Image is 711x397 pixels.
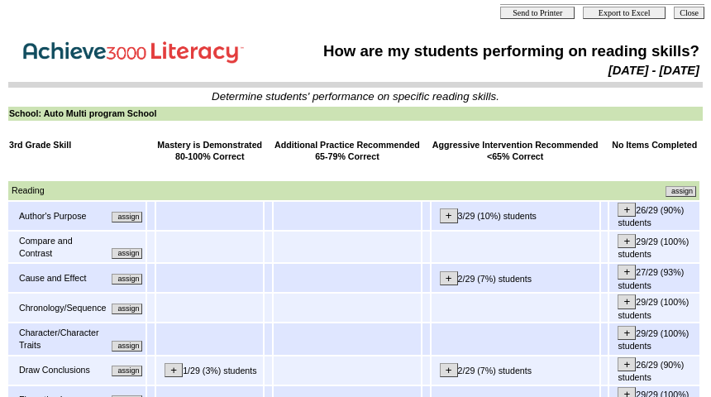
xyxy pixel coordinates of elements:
td: Additional Practice Recommended 65-79% Correct [274,138,421,164]
td: [DATE] - [DATE] [286,63,700,78]
input: + [618,265,636,279]
input: + [165,363,183,377]
input: Assign additional materials that assess this skill. [112,341,142,352]
input: Send to Printer [500,7,575,19]
td: 29/29 (100%) students [609,323,699,354]
img: Achieve3000 Reports Logo [12,32,260,68]
td: Mastery is Demonstrated 80-100% Correct [156,138,263,164]
td: Chronology/Sequence [18,301,107,315]
input: + [440,271,458,285]
input: Assign additional materials that assess this skill. [112,274,142,285]
td: Draw Conclusions [18,363,102,377]
td: 3/29 (10%) students [432,202,599,230]
td: Aggressive Intervention Recommended <65% Correct [432,138,599,164]
td: 26/29 (90%) students [609,202,699,230]
input: Assign additional materials that assess this skill. [112,304,142,314]
td: School: Auto Multi program School [8,107,703,121]
td: 1/29 (3%) students [156,356,263,385]
input: Assign additional materials that assess this skill. [666,186,696,197]
img: spacer.gif [9,166,10,179]
td: 2/29 (7%) students [432,264,599,292]
input: + [618,234,636,248]
td: Reading [11,184,352,198]
input: + [440,208,458,222]
input: + [618,294,636,309]
input: Export to Excel [583,7,666,19]
td: 29/29 (100%) students [609,232,699,262]
input: Assign additional materials that assess this skill. [112,212,142,222]
td: 2/29 (7%) students [432,356,599,385]
input: Assign additional materials that assess this skill. [112,248,142,259]
input: + [618,357,636,371]
td: Determine students' performance on specific reading skills. [9,90,702,103]
td: Author's Purpose [18,209,107,223]
td: How are my students performing on reading skills? [286,41,700,61]
input: Assign additional materials that assess this skill. [112,366,142,376]
td: Cause and Effect [18,271,107,285]
td: 27/29 (93%) students [609,264,699,292]
td: 29/29 (100%) students [609,294,699,322]
td: Character/Character Traits [18,326,107,352]
td: 3rd Grade Skill [8,138,146,164]
input: Close [674,7,704,19]
td: No Items Completed [609,138,699,164]
input: + [440,363,458,377]
td: Compare and Contrast [18,234,107,260]
input: + [618,203,636,217]
input: + [618,326,636,340]
td: 26/29 (90%) students [609,356,699,385]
